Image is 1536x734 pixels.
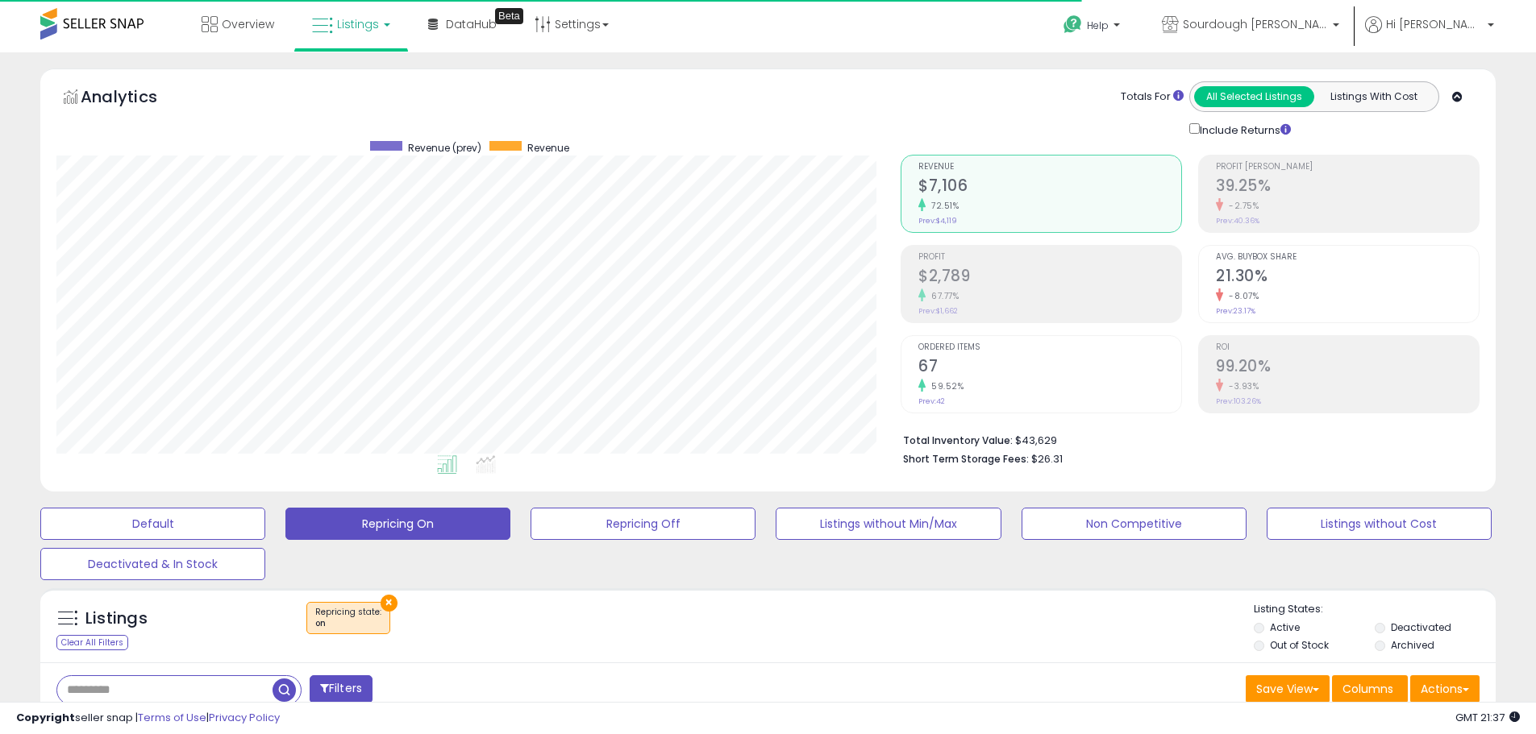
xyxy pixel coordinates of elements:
[1223,200,1259,212] small: -2.75%
[918,176,1181,198] h2: $7,106
[495,8,523,24] div: Tooltip anchor
[918,357,1181,379] h2: 67
[222,16,274,32] span: Overview
[1022,508,1247,540] button: Non Competitive
[138,710,206,725] a: Terms of Use
[1386,16,1483,32] span: Hi [PERSON_NAME]
[1216,306,1255,316] small: Prev: 23.17%
[918,396,945,406] small: Prev: 42
[1270,638,1329,652] label: Out of Stock
[1246,675,1330,703] button: Save View
[918,306,958,316] small: Prev: $1,662
[1216,357,1479,379] h2: 99.20%
[1342,681,1393,697] span: Columns
[310,675,373,703] button: Filters
[1365,16,1494,52] a: Hi [PERSON_NAME]
[1216,253,1479,262] span: Avg. Buybox Share
[903,452,1029,466] b: Short Term Storage Fees:
[903,429,1467,449] li: $43,629
[1410,675,1480,703] button: Actions
[1216,396,1261,406] small: Prev: 103.26%
[926,200,959,212] small: 72.51%
[776,508,1001,540] button: Listings without Min/Max
[1121,89,1184,105] div: Totals For
[1216,343,1479,352] span: ROI
[1313,86,1434,107] button: Listings With Cost
[918,253,1181,262] span: Profit
[40,508,265,540] button: Default
[1455,710,1520,725] span: 2025-09-7 21:37 GMT
[16,710,75,725] strong: Copyright
[918,267,1181,288] h2: $2,789
[918,216,957,226] small: Prev: $4,119
[1254,602,1496,617] p: Listing States:
[527,141,569,155] span: Revenue
[926,380,964,392] small: 59.52%
[337,16,379,32] span: Listings
[56,635,128,650] div: Clear All Filters
[1391,638,1434,652] label: Archived
[40,548,265,580] button: Deactivated & In Stock
[926,290,959,302] small: 67.77%
[1223,290,1259,302] small: -8.07%
[1177,120,1310,139] div: Include Returns
[315,618,381,629] div: on
[903,433,1013,447] b: Total Inventory Value:
[81,85,189,112] h5: Analytics
[918,343,1181,352] span: Ordered Items
[1087,19,1109,32] span: Help
[531,508,756,540] button: Repricing Off
[381,595,398,612] button: ×
[315,606,381,630] span: Repricing state :
[1031,451,1063,467] span: $26.31
[1223,380,1259,392] small: -3.93%
[1391,620,1451,634] label: Deactivated
[209,710,280,725] a: Privacy Policy
[1267,508,1492,540] button: Listings without Cost
[1216,163,1479,172] span: Profit [PERSON_NAME]
[918,163,1181,172] span: Revenue
[1194,86,1314,107] button: All Selected Listings
[285,508,510,540] button: Repricing On
[446,16,497,32] span: DataHub
[1183,16,1328,32] span: Sourdough [PERSON_NAME]
[1063,15,1083,35] i: Get Help
[1051,2,1136,52] a: Help
[1216,216,1259,226] small: Prev: 40.36%
[408,141,481,155] span: Revenue (prev)
[1216,267,1479,288] h2: 21.30%
[85,608,148,630] h5: Listings
[1270,620,1300,634] label: Active
[1332,675,1408,703] button: Columns
[1216,176,1479,198] h2: 39.25%
[16,711,280,726] div: seller snap | |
